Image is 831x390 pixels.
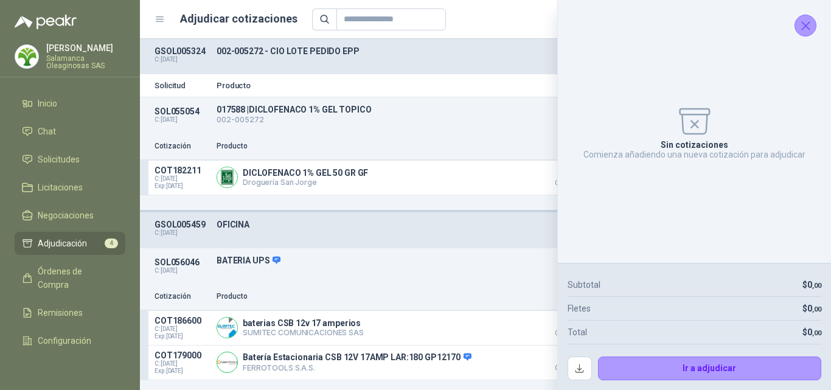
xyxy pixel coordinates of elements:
[15,15,77,29] img: Logo peakr
[812,329,821,337] span: ,00
[217,82,641,89] p: Producto
[15,120,125,143] a: Chat
[217,256,641,266] p: BATERIA UPS
[802,278,821,291] p: $
[598,357,822,381] button: Ir a adjudicar
[243,168,368,178] p: DICLOFENACO 1% GEL 50 GR GF
[38,153,80,166] span: Solicitudes
[155,165,209,175] p: COT182211
[15,148,125,171] a: Solicitudes
[812,305,821,313] span: ,00
[155,360,209,367] span: C: [DATE]
[568,326,587,339] p: Total
[537,316,597,336] p: $ 1.919.708
[155,106,209,116] p: SOL055054
[155,257,209,267] p: SOL056046
[155,229,209,237] p: C: [DATE]
[217,352,237,372] img: Company Logo
[807,280,821,290] span: 0
[217,141,529,152] p: Producto
[15,232,125,255] a: Adjudicación4
[155,220,209,229] p: GSOL005459
[537,365,597,371] span: Crédito 30 días
[15,204,125,227] a: Negociaciones
[537,291,597,302] p: Precio
[802,326,821,339] p: $
[15,92,125,115] a: Inicio
[812,282,821,290] span: ,00
[155,367,209,375] span: Exp: [DATE]
[583,150,805,159] p: Comienza añadiendo una nueva cotización para adjudicar
[15,301,125,324] a: Remisiones
[155,291,209,302] p: Cotización
[38,237,87,250] span: Adjudicación
[537,141,597,152] p: Precio
[38,181,83,194] span: Licitaciones
[217,318,237,338] img: Company Logo
[15,329,125,352] a: Configuración
[46,55,125,69] p: Salamanca Oleaginosas SAS
[38,209,94,222] span: Negociaciones
[537,180,597,186] span: Crédito 30 días
[155,267,209,274] p: C: [DATE]
[155,141,209,152] p: Cotización
[537,350,597,371] p: $ 2.822.490
[243,352,471,363] p: Batería Estacionaria CSB 12V 17AMP LAR:180 GP12170
[15,176,125,199] a: Licitaciones
[661,140,728,150] p: Sin cotizaciones
[537,330,597,336] span: Crédito 30 días
[243,318,364,328] p: baterias CSB 12v 17 amperios
[243,363,471,372] p: FERROTOOLS S.A.S.
[217,167,237,187] img: Company Logo
[243,328,364,337] p: SUMITEC COMUNICACIONES SAS
[155,333,209,340] span: Exp: [DATE]
[568,278,600,291] p: Subtotal
[38,306,83,319] span: Remisiones
[217,291,529,302] p: Producto
[15,260,125,296] a: Órdenes de Compra
[38,125,56,138] span: Chat
[243,178,368,187] p: Droguería San Jorge
[217,114,641,126] p: 002-005272
[155,326,209,333] span: C: [DATE]
[15,45,38,68] img: Company Logo
[38,334,91,347] span: Configuración
[38,97,57,110] span: Inicio
[537,165,597,186] p: $ 26.705
[807,327,821,337] span: 0
[155,350,209,360] p: COT179000
[802,302,821,315] p: $
[155,82,209,89] p: Solicitud
[568,302,591,315] p: Fletes
[217,46,641,56] p: 002-005272 - CIO LOTE PEDIDO EPP
[155,56,209,63] p: C: [DATE]
[38,265,114,291] span: Órdenes de Compra
[155,183,209,190] span: Exp: [DATE]
[15,357,125,380] a: Manuales y ayuda
[155,316,209,326] p: COT186600
[155,116,209,124] p: C: [DATE]
[217,220,641,229] p: OFICINA
[180,10,297,27] h1: Adjudicar cotizaciones
[46,44,125,52] p: [PERSON_NAME]
[217,105,641,114] p: 017588 | DICLOFENACO 1% GEL TOPICO
[105,239,118,248] span: 4
[807,304,821,313] span: 0
[155,175,209,183] span: C: [DATE]
[155,46,209,56] p: GSOL005324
